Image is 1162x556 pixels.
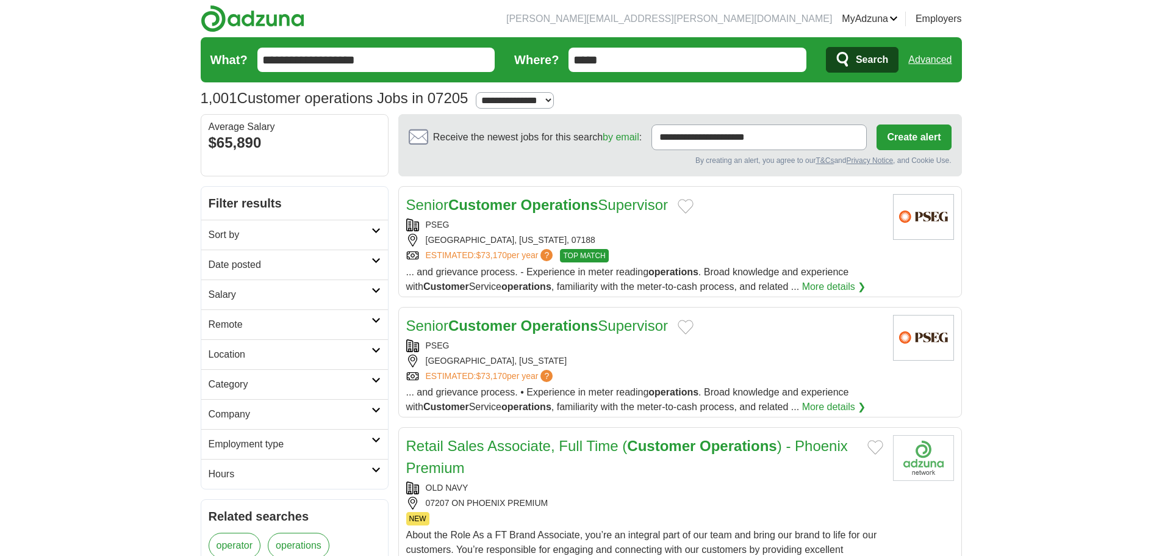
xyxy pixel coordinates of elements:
strong: Customer [448,317,517,334]
img: PSEG logo [893,315,954,361]
strong: operations [501,402,551,412]
span: 1,001 [201,87,237,109]
a: PSEG [426,220,450,229]
h2: Employment type [209,437,371,452]
span: ? [540,249,553,261]
a: ESTIMATED:$73,170per year? [426,370,556,383]
h2: Salary [209,287,371,302]
button: Add to favorite jobs [867,440,883,455]
a: Retail Sales Associate, Full Time (Customer Operations) - Phoenix Premium [406,438,848,476]
button: Add to favorite jobs [678,199,694,214]
a: Company [201,399,388,429]
h2: Related searches [209,507,381,525]
button: Search [826,47,898,73]
div: 07207 ON PHOENIX PREMIUM [406,497,883,510]
h1: Customer operations Jobs in 07205 [201,90,468,106]
strong: Operations [521,197,598,213]
h2: Location [209,347,371,362]
a: Salary [201,280,388,309]
img: PSEG logo [893,194,954,240]
a: SeniorCustomer OperationsSupervisor [406,197,669,213]
button: Add to favorite jobs [678,320,694,334]
span: ? [540,370,553,382]
strong: Customer [627,438,695,454]
div: OLD NAVY [406,482,883,494]
a: SeniorCustomer OperationsSupervisor [406,317,669,334]
a: by email [603,132,639,142]
a: ESTIMATED:$73,170per year? [426,249,556,262]
a: Location [201,339,388,369]
span: ... and grievance process. - Experience in meter reading . Broad knowledge and experience with Se... [406,267,849,292]
a: Remote [201,309,388,339]
span: $73,170 [476,371,507,381]
span: Receive the newest jobs for this search : [433,130,642,145]
a: More details ❯ [802,280,866,294]
strong: operations [501,281,551,292]
div: [GEOGRAPHIC_DATA], [US_STATE] [406,355,883,367]
strong: operations [648,267,698,277]
a: Employers [916,12,962,26]
strong: Operations [521,317,598,334]
label: Where? [514,51,559,69]
a: Advanced [908,48,952,72]
strong: operations [648,387,698,397]
a: Sort by [201,220,388,250]
span: TOP MATCH [560,249,608,262]
strong: Customer [448,197,517,213]
div: By creating an alert, you agree to our and , and Cookie Use. [409,155,952,166]
a: T&Cs [816,156,834,165]
span: Search [856,48,888,72]
div: Average Salary [209,122,381,132]
a: Date posted [201,250,388,280]
span: NEW [406,512,429,525]
strong: Customer [423,281,469,292]
a: MyAdzuna [842,12,898,26]
div: $65,890 [209,132,381,154]
a: Employment type [201,429,388,459]
a: Privacy Notice [846,156,893,165]
span: ... and grievance process. • Experience in meter reading . Broad knowledge and experience with Se... [406,387,849,412]
h2: Category [209,377,371,392]
li: [PERSON_NAME][EMAIL_ADDRESS][PERSON_NAME][DOMAIN_NAME] [506,12,832,26]
img: Company logo [893,435,954,481]
a: Hours [201,459,388,489]
h2: Remote [209,317,371,332]
h2: Sort by [209,228,371,242]
strong: Operations [700,438,777,454]
a: More details ❯ [802,400,866,414]
h2: Date posted [209,258,371,272]
span: $73,170 [476,250,507,260]
div: [GEOGRAPHIC_DATA], [US_STATE], 07188 [406,234,883,247]
label: What? [210,51,248,69]
h2: Filter results [201,187,388,220]
h2: Company [209,407,371,422]
button: Create alert [877,125,951,150]
a: Category [201,369,388,399]
a: PSEG [426,341,450,350]
h2: Hours [209,467,371,482]
strong: Customer [423,402,469,412]
img: Adzuna logo [201,5,304,32]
